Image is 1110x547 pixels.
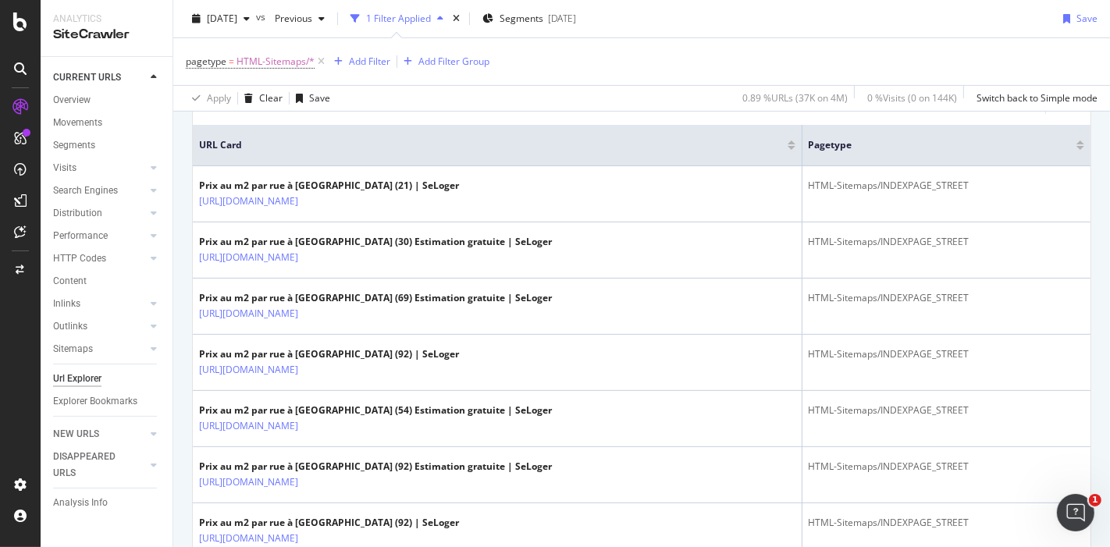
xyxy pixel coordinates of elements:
[53,115,162,131] a: Movements
[1057,494,1094,531] iframe: Intercom live chat
[809,291,1084,305] div: HTML-Sitemaps/INDEXPAGE_STREET
[450,11,463,27] div: times
[53,426,99,442] div: NEW URLS
[53,393,137,410] div: Explorer Bookmarks
[1076,12,1098,25] div: Save
[53,495,108,511] div: Analysis Info
[809,460,1084,474] div: HTML-Sitemaps/INDEXPAGE_STREET
[53,228,108,244] div: Performance
[328,52,390,71] button: Add Filter
[53,92,91,108] div: Overview
[809,138,1053,152] span: pagetype
[53,371,162,387] a: Url Explorer
[53,318,87,335] div: Outlinks
[809,347,1084,361] div: HTML-Sitemaps/INDEXPAGE_STREET
[207,12,237,25] span: 2025 Sep. 28th
[53,69,121,86] div: CURRENT URLS
[199,347,459,361] div: Prix au m2 par rue à [GEOGRAPHIC_DATA] (92) | SeLoger
[290,86,330,111] button: Save
[53,273,162,289] a: Content
[53,160,146,176] a: Visits
[53,296,80,312] div: Inlinks
[809,235,1084,249] div: HTML-Sitemaps/INDEXPAGE_STREET
[199,306,298,321] a: [URL][DOMAIN_NAME]
[53,318,146,335] a: Outlinks
[53,250,146,267] a: HTTP Codes
[256,10,269,23] span: vs
[53,495,162,511] a: Analysis Info
[53,12,160,26] div: Analytics
[970,86,1098,111] button: Switch back to Simple mode
[269,12,312,25] span: Previous
[199,403,552,417] div: Prix au m2 par rue à [GEOGRAPHIC_DATA] (54) Estimation gratuite | SeLoger
[199,418,298,434] a: [URL][DOMAIN_NAME]
[269,6,331,31] button: Previous
[199,516,459,530] div: Prix au m2 par rue à [GEOGRAPHIC_DATA] (92) | SeLoger
[259,91,283,105] div: Clear
[309,91,330,105] div: Save
[199,179,459,193] div: Prix au m2 par rue à [GEOGRAPHIC_DATA] (21) | SeLoger
[199,138,784,152] span: URL Card
[53,273,87,289] div: Content
[742,91,848,105] div: 0.89 % URLs ( 37K on 4M )
[344,6,450,31] button: 1 Filter Applied
[977,91,1098,105] div: Switch back to Simple mode
[867,91,957,105] div: 0 % Visits ( 0 on 144K )
[1057,6,1098,31] button: Save
[53,341,93,357] div: Sitemaps
[53,205,146,222] a: Distribution
[809,403,1084,417] div: HTML-Sitemaps/INDEXPAGE_STREET
[1089,494,1101,506] span: 1
[53,341,146,357] a: Sitemaps
[229,55,234,68] span: =
[53,371,101,387] div: Url Explorer
[548,12,576,25] div: [DATE]
[418,55,489,68] div: Add Filter Group
[186,6,256,31] button: [DATE]
[53,250,106,267] div: HTTP Codes
[53,92,162,108] a: Overview
[500,12,543,25] span: Segments
[349,55,390,68] div: Add Filter
[199,474,298,490] a: [URL][DOMAIN_NAME]
[53,296,146,312] a: Inlinks
[53,183,118,199] div: Search Engines
[186,55,226,68] span: pagetype
[366,12,431,25] div: 1 Filter Applied
[53,228,146,244] a: Performance
[199,250,298,265] a: [URL][DOMAIN_NAME]
[53,137,162,154] a: Segments
[53,426,146,442] a: NEW URLS
[199,531,298,546] a: [URL][DOMAIN_NAME]
[53,205,102,222] div: Distribution
[238,86,283,111] button: Clear
[53,160,76,176] div: Visits
[809,516,1084,530] div: HTML-Sitemaps/INDEXPAGE_STREET
[207,91,231,105] div: Apply
[53,449,146,481] a: DISAPPEARED URLS
[186,86,231,111] button: Apply
[199,362,298,378] a: [URL][DOMAIN_NAME]
[199,235,552,249] div: Prix au m2 par rue à [GEOGRAPHIC_DATA] (30) Estimation gratuite | SeLoger
[53,183,146,199] a: Search Engines
[199,460,552,474] div: Prix au m2 par rue à [GEOGRAPHIC_DATA] (92) Estimation gratuite | SeLoger
[237,51,315,73] span: HTML-Sitemaps/*
[809,179,1084,193] div: HTML-Sitemaps/INDEXPAGE_STREET
[53,26,160,44] div: SiteCrawler
[53,449,132,481] div: DISAPPEARED URLS
[53,69,146,86] a: CURRENT URLS
[53,115,102,131] div: Movements
[53,393,162,410] a: Explorer Bookmarks
[53,137,95,154] div: Segments
[199,291,552,305] div: Prix au m2 par rue à [GEOGRAPHIC_DATA] (69) Estimation gratuite | SeLoger
[476,6,582,31] button: Segments[DATE]
[199,194,298,209] a: [URL][DOMAIN_NAME]
[397,52,489,71] button: Add Filter Group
